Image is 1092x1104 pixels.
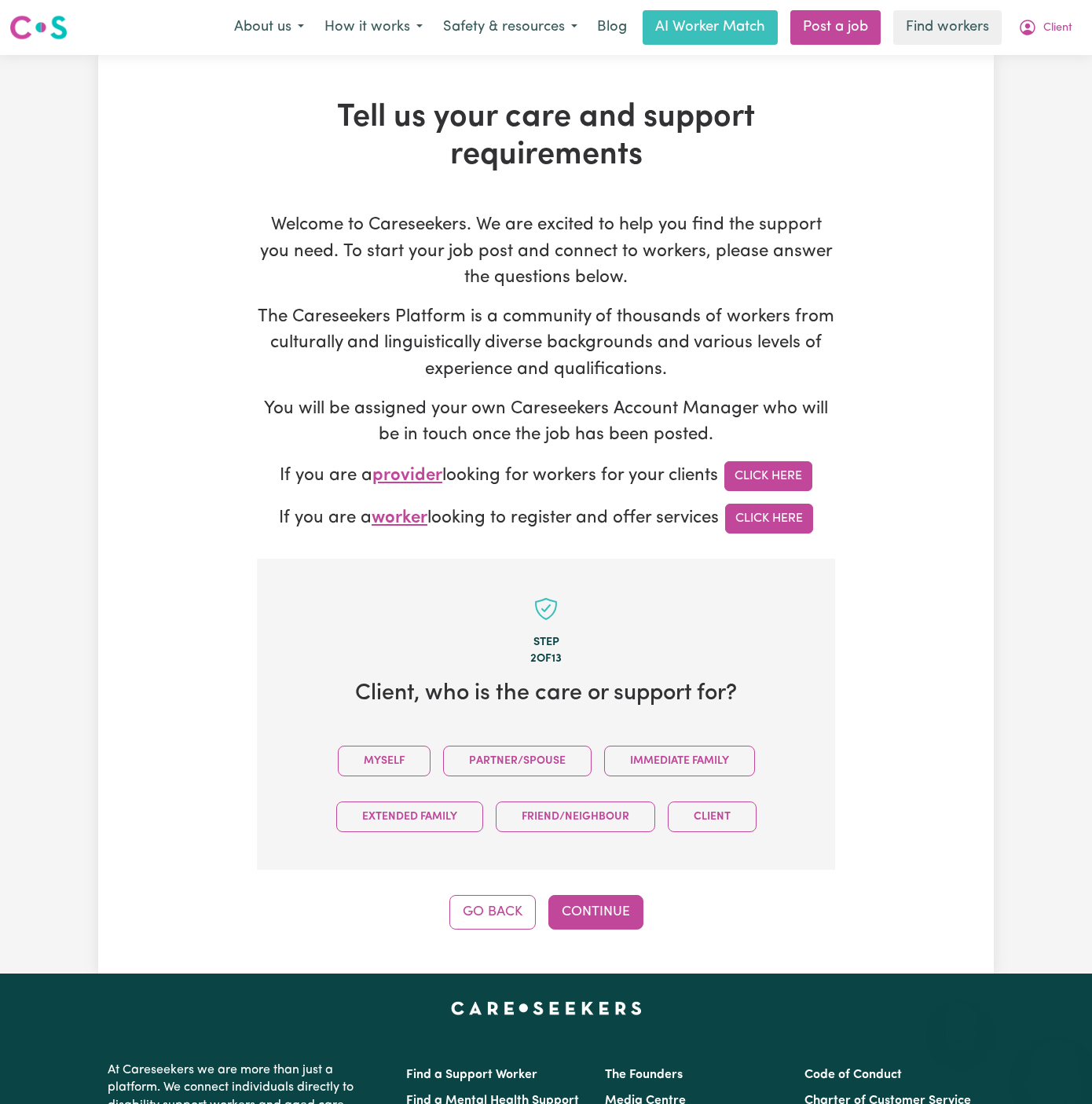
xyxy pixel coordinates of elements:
button: About us [224,11,314,44]
button: Partner/Spouse [443,746,592,776]
a: Click Here [725,504,813,534]
iframe: Button to launch messaging window [1029,1041,1079,1091]
button: How it works [314,11,433,44]
h2: Client , who is the care or support for? [282,680,810,708]
a: Find workers [893,10,1002,45]
span: worker [372,509,427,527]
button: Continue [548,895,643,930]
a: Careseekers logo [9,9,68,46]
img: Careseekers logo [9,13,68,42]
p: The Careseekers Platform is a community of thousands of workers from culturally and linguisticall... [257,304,835,383]
iframe: Close message [945,1003,977,1035]
a: The Founders [605,1069,683,1081]
span: Client [1043,20,1072,37]
a: Click Here [724,461,812,491]
button: Friend/Neighbour [496,801,655,832]
h1: Tell us your care and support requirements [257,99,835,174]
p: You will be assigned your own Careseekers Account Manager who will be in touch once the job has b... [257,396,835,449]
button: My Account [1008,11,1083,44]
a: Blog [588,10,636,45]
a: Post a job [790,10,881,45]
p: Welcome to Careseekers. We are excited to help you find the support you need. To start your job p... [257,212,835,292]
span: provider [372,467,442,485]
p: If you are a looking to register and offer services [257,504,835,534]
a: Find a Support Worker [406,1069,537,1081]
button: Extended Family [336,801,483,832]
a: Careseekers home page [451,1002,642,1014]
p: If you are a looking for workers for your clients [257,461,835,491]
button: Client [668,801,757,832]
div: 2 of 13 [282,651,810,668]
button: Safety & resources [433,11,588,44]
button: Immediate Family [604,746,755,776]
a: Code of Conduct [804,1069,902,1081]
button: Myself [338,746,431,776]
div: Step [282,634,810,651]
button: Go Back [449,895,536,930]
a: AI Worker Match [643,10,778,45]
